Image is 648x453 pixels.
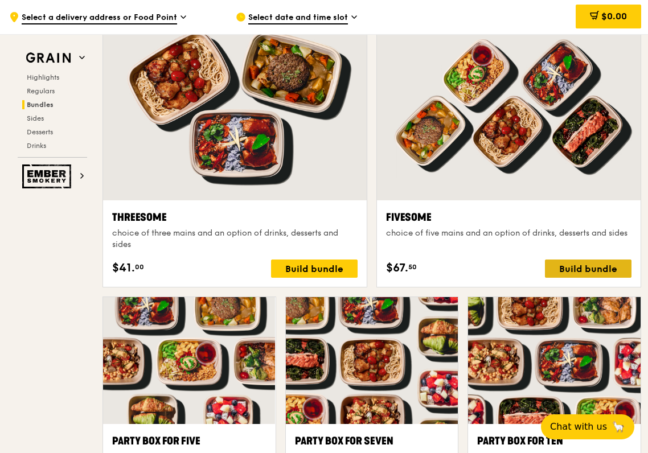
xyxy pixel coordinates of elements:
[112,260,135,277] span: $41.
[612,420,625,434] span: 🦙
[27,142,46,150] span: Drinks
[601,11,627,22] span: $0.00
[386,228,631,239] div: choice of five mains and an option of drinks, desserts and sides
[27,128,53,136] span: Desserts
[545,260,631,278] div: Build bundle
[550,420,607,434] span: Chat with us
[541,414,634,439] button: Chat with us🦙
[112,209,358,225] div: Threesome
[295,433,449,449] div: Party Box for Seven
[248,12,348,24] span: Select date and time slot
[22,12,177,24] span: Select a delivery address or Food Point
[408,262,417,271] span: 50
[477,433,631,449] div: Party Box for Ten
[386,209,631,225] div: Fivesome
[112,433,266,449] div: Party Box for Five
[22,164,75,188] img: Ember Smokery web logo
[112,228,358,250] div: choice of three mains and an option of drinks, desserts and sides
[27,73,59,81] span: Highlights
[27,87,55,95] span: Regulars
[271,260,358,278] div: Build bundle
[27,114,44,122] span: Sides
[386,260,408,277] span: $67.
[22,48,75,68] img: Grain web logo
[27,101,54,109] span: Bundles
[135,262,144,271] span: 00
